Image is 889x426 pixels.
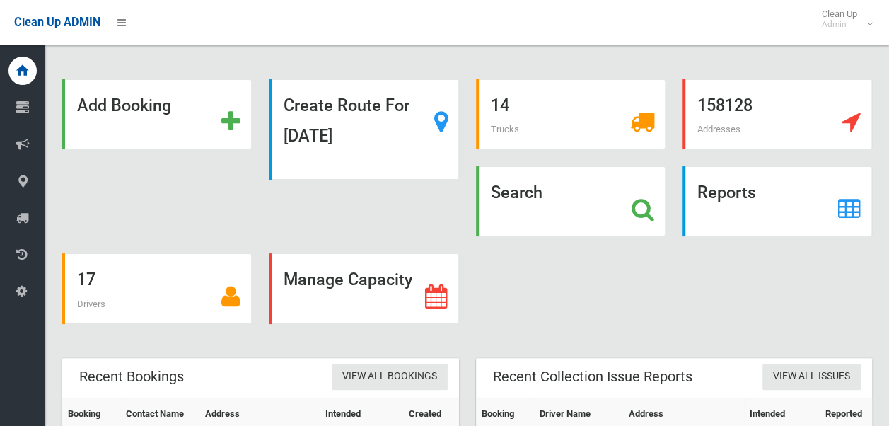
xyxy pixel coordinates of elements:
[822,19,857,30] small: Admin
[332,364,448,390] a: View All Bookings
[697,183,756,202] strong: Reports
[815,8,871,30] span: Clean Up
[77,270,95,289] strong: 17
[682,79,872,149] a: 158128 Addresses
[682,166,872,236] a: Reports
[77,299,105,309] span: Drivers
[284,270,412,289] strong: Manage Capacity
[491,96,509,115] strong: 14
[269,79,458,180] a: Create Route For [DATE]
[284,96,409,146] strong: Create Route For [DATE]
[491,183,542,202] strong: Search
[476,363,709,391] header: Recent Collection Issue Reports
[697,96,753,115] strong: 158128
[62,79,252,149] a: Add Booking
[62,363,201,391] header: Recent Bookings
[77,96,171,115] strong: Add Booking
[476,166,666,236] a: Search
[14,16,100,29] span: Clean Up ADMIN
[62,253,252,323] a: 17 Drivers
[491,124,519,134] span: Trucks
[269,253,458,323] a: Manage Capacity
[762,364,861,390] a: View All Issues
[476,79,666,149] a: 14 Trucks
[697,124,740,134] span: Addresses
